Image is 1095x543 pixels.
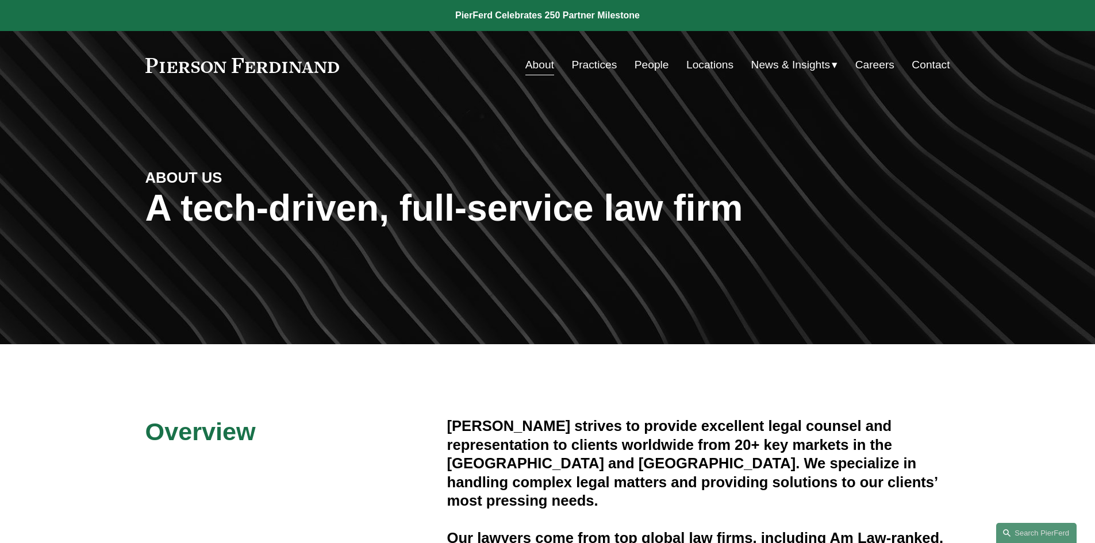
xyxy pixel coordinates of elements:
[145,170,222,186] strong: ABOUT US
[751,55,831,75] span: News & Insights
[145,187,950,229] h1: A tech-driven, full-service law firm
[996,523,1077,543] a: Search this site
[571,54,617,76] a: Practices
[635,54,669,76] a: People
[751,54,838,76] a: folder dropdown
[525,54,554,76] a: About
[912,54,950,76] a: Contact
[145,418,256,445] span: Overview
[686,54,733,76] a: Locations
[855,54,894,76] a: Careers
[447,417,950,510] h4: [PERSON_NAME] strives to provide excellent legal counsel and representation to clients worldwide ...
